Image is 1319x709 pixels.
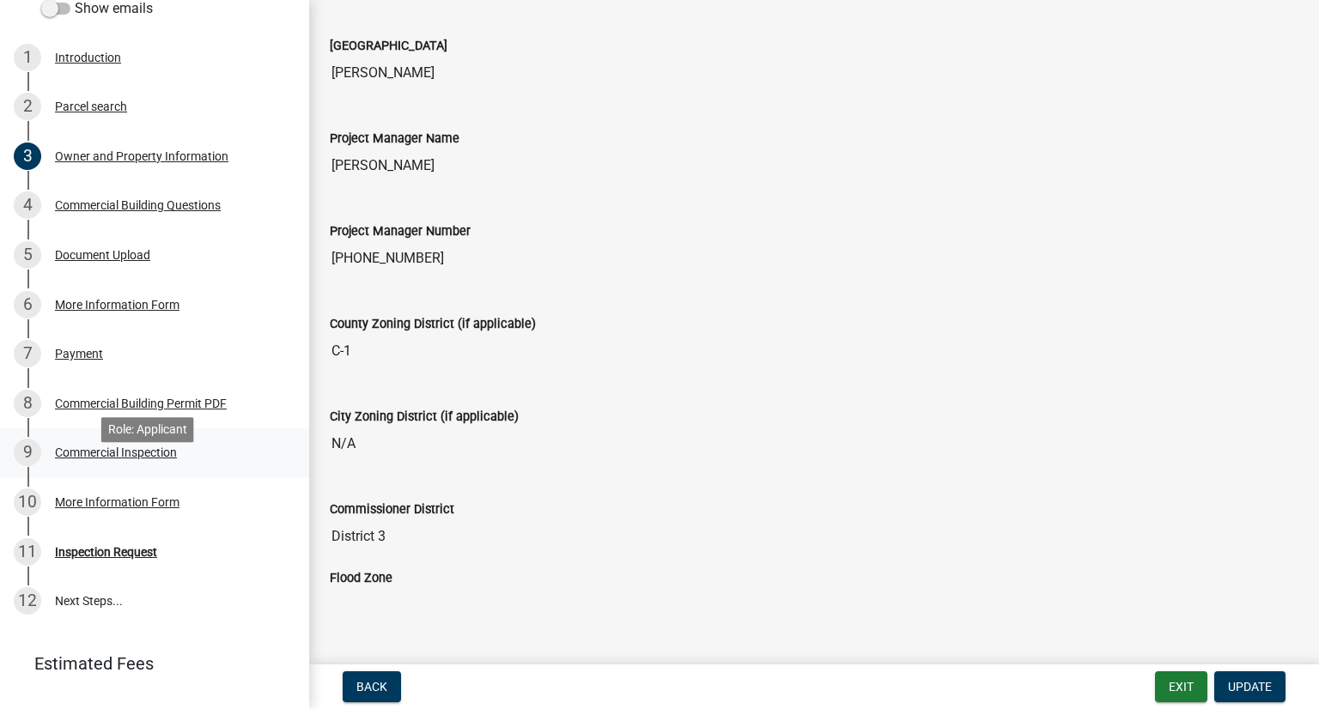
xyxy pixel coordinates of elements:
[55,52,121,64] div: Introduction
[55,199,221,211] div: Commercial Building Questions
[14,439,41,466] div: 9
[14,44,41,71] div: 1
[14,646,282,681] a: Estimated Fees
[55,249,150,261] div: Document Upload
[55,100,127,112] div: Parcel search
[330,411,519,423] label: City Zoning District (if applicable)
[14,538,41,566] div: 11
[330,133,459,145] label: Project Manager Name
[14,340,41,367] div: 7
[55,397,227,409] div: Commercial Building Permit PDF
[1214,671,1286,702] button: Update
[330,573,392,585] label: Flood Zone
[330,504,454,516] label: Commissioner District
[14,142,41,170] div: 3
[14,191,41,219] div: 4
[55,446,177,458] div: Commercial Inspection
[343,671,401,702] button: Back
[14,93,41,120] div: 2
[14,488,41,516] div: 10
[55,546,157,558] div: Inspection Request
[101,417,194,442] div: Role: Applicant
[330,40,447,52] label: [GEOGRAPHIC_DATA]
[1155,671,1207,702] button: Exit
[1228,680,1272,694] span: Update
[356,680,387,694] span: Back
[14,291,41,318] div: 6
[55,299,179,311] div: More Information Form
[14,587,41,615] div: 12
[55,150,228,162] div: Owner and Property Information
[55,348,103,360] div: Payment
[330,318,536,330] label: County Zoning District (if applicable)
[55,496,179,508] div: More Information Form
[14,241,41,269] div: 5
[14,390,41,417] div: 8
[330,226,471,238] label: Project Manager Number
